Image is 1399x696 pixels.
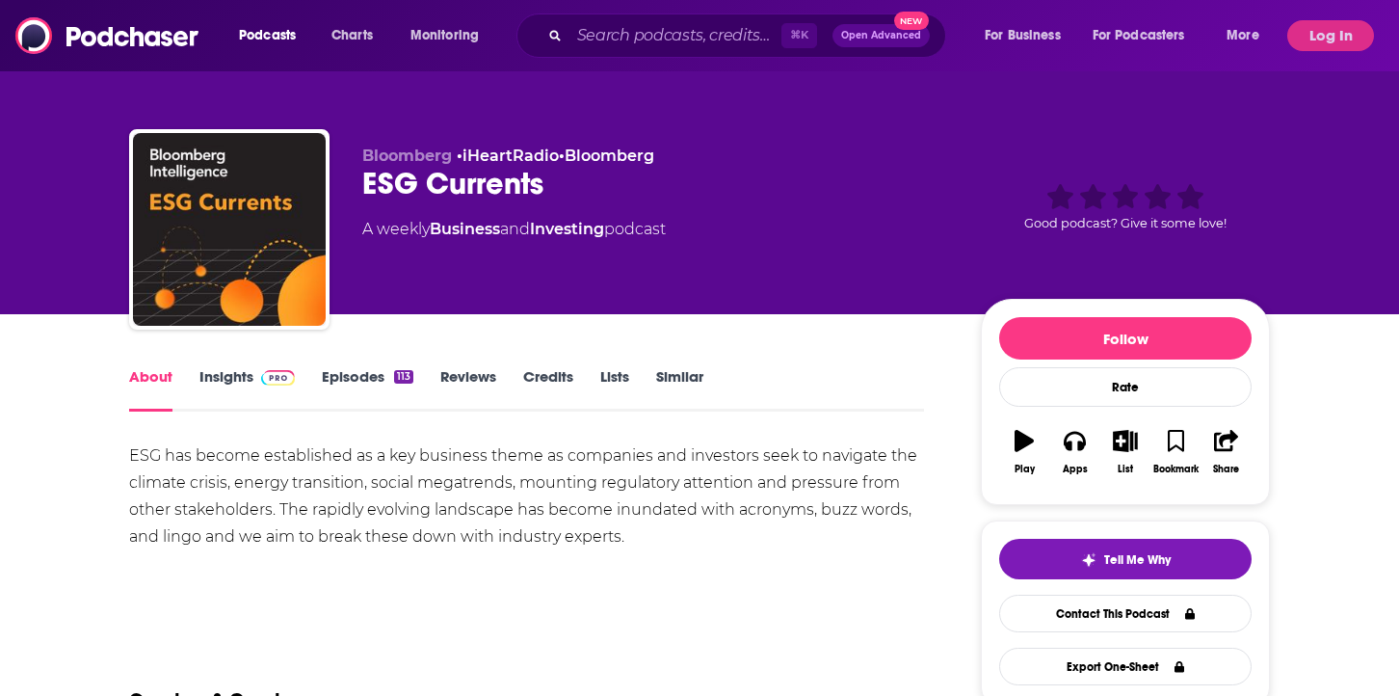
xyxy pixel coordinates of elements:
[1118,464,1133,475] div: List
[999,595,1252,632] a: Contact This Podcast
[1287,20,1374,51] button: Log In
[430,220,500,238] a: Business
[1015,464,1035,475] div: Play
[832,24,930,47] button: Open AdvancedNew
[129,367,172,412] a: About
[397,20,504,51] button: open menu
[999,417,1049,487] button: Play
[362,147,452,165] span: Bloomberg
[781,23,817,48] span: ⌘ K
[985,22,1061,49] span: For Business
[841,31,921,40] span: Open Advanced
[569,20,781,51] input: Search podcasts, credits, & more...
[462,147,559,165] a: iHeartRadio
[523,367,573,412] a: Credits
[535,13,964,58] div: Search podcasts, credits, & more...
[1080,20,1213,51] button: open menu
[500,220,530,238] span: and
[1081,552,1096,568] img: tell me why sparkle
[440,367,496,412] a: Reviews
[1153,464,1199,475] div: Bookmark
[1100,417,1150,487] button: List
[1063,464,1088,475] div: Apps
[362,218,666,241] div: A weekly podcast
[199,367,295,412] a: InsightsPodchaser Pro
[530,220,604,238] a: Investing
[999,539,1252,579] button: tell me why sparkleTell Me Why
[999,317,1252,360] button: Follow
[225,20,321,51] button: open menu
[1024,216,1227,230] span: Good podcast? Give it some love!
[129,442,924,550] div: ESG has become established as a key business theme as companies and investors seek to navigate th...
[565,147,654,165] a: Bloomberg
[1201,417,1252,487] button: Share
[600,367,629,412] a: Lists
[410,22,479,49] span: Monitoring
[894,12,929,30] span: New
[133,133,326,326] img: ESG Currents
[394,370,413,384] div: 113
[971,20,1085,51] button: open menu
[1213,20,1283,51] button: open menu
[239,22,296,49] span: Podcasts
[322,367,413,412] a: Episodes113
[656,367,703,412] a: Similar
[999,367,1252,407] div: Rate
[457,147,559,165] span: •
[1104,552,1171,568] span: Tell Me Why
[15,17,200,54] img: Podchaser - Follow, Share and Rate Podcasts
[1213,464,1239,475] div: Share
[1049,417,1099,487] button: Apps
[1150,417,1201,487] button: Bookmark
[1227,22,1259,49] span: More
[559,147,654,165] span: •
[1093,22,1185,49] span: For Podcasters
[331,22,373,49] span: Charts
[999,648,1252,685] button: Export One-Sheet
[261,370,295,386] img: Podchaser Pro
[981,147,1270,266] div: Good podcast? Give it some love!
[319,20,384,51] a: Charts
